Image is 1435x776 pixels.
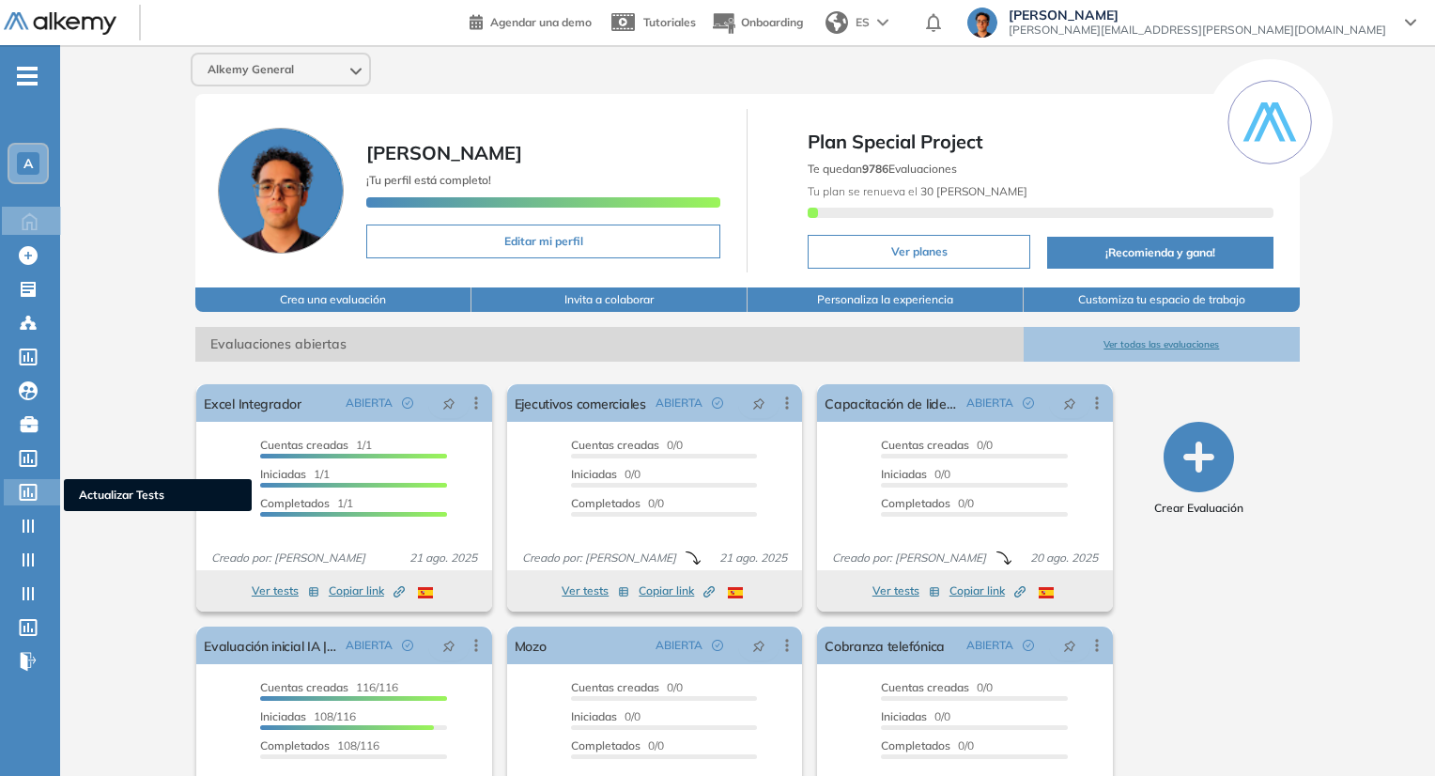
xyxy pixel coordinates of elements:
[260,467,306,481] span: Iniciadas
[712,640,723,651] span: check-circle
[402,397,413,409] span: check-circle
[17,74,38,78] i: -
[562,580,629,602] button: Ver tests
[515,627,547,664] a: Mozo
[949,582,1026,599] span: Copiar link
[643,15,696,29] span: Tutoriales
[260,738,379,753] span: 108/116
[204,550,373,566] span: Creado por: [PERSON_NAME]
[329,580,405,602] button: Copiar link
[571,709,617,723] span: Iniciadas
[881,680,993,694] span: 0/0
[260,467,330,481] span: 1/1
[1154,500,1243,517] span: Crear Evaluación
[260,496,330,510] span: Completados
[881,496,974,510] span: 0/0
[1024,287,1300,312] button: Customiza tu espacio de trabajo
[571,438,659,452] span: Cuentas creadas
[881,438,993,452] span: 0/0
[738,388,779,418] button: pushpin
[881,738,950,753] span: Completados
[881,467,927,481] span: Iniciadas
[862,162,888,176] b: 9786
[712,550,795,566] span: 21 ago. 2025
[877,19,888,26] img: arrow
[748,287,1024,312] button: Personaliza la experiencia
[1047,237,1273,269] button: ¡Recomienda y gana!
[571,680,683,694] span: 0/0
[260,709,356,723] span: 108/116
[195,327,1024,362] span: Evaluaciones abiertas
[918,184,1027,198] b: 30 [PERSON_NAME]
[881,709,927,723] span: Iniciadas
[428,388,470,418] button: pushpin
[1039,587,1054,598] img: ESP
[428,630,470,660] button: pushpin
[346,395,393,411] span: ABIERTA
[346,637,393,654] span: ABIERTA
[515,384,646,422] a: Ejecutivos comerciales
[949,580,1026,602] button: Copiar link
[442,638,455,653] span: pushpin
[1063,396,1076,411] span: pushpin
[881,467,950,481] span: 0/0
[656,637,702,654] span: ABIERTA
[1009,23,1386,38] span: [PERSON_NAME][EMAIL_ADDRESS][PERSON_NAME][DOMAIN_NAME]
[1049,630,1090,660] button: pushpin
[4,12,116,36] img: Logo
[1154,422,1243,517] button: Crear Evaluación
[1023,550,1105,566] span: 20 ago. 2025
[728,587,743,598] img: ESP
[260,438,372,452] span: 1/1
[571,438,683,452] span: 0/0
[79,487,237,504] span: Actualizar Tests
[366,141,522,164] span: [PERSON_NAME]
[23,156,33,171] span: A
[571,680,659,694] span: Cuentas creadas
[402,640,413,651] span: check-circle
[195,287,471,312] button: Crea una evaluación
[1024,327,1300,362] button: Ver todas las evaluaciones
[872,580,940,602] button: Ver tests
[204,627,337,664] a: Evaluación inicial IA | Academy | Pomelo
[808,184,1027,198] span: Tu plan se renueva el
[260,680,398,694] span: 116/116
[741,15,803,29] span: Onboarding
[571,467,640,481] span: 0/0
[260,709,306,723] span: Iniciadas
[808,235,1030,269] button: Ver planes
[966,637,1013,654] span: ABIERTA
[711,3,803,43] button: Onboarding
[752,396,765,411] span: pushpin
[204,384,301,422] a: Excel Integrador
[808,128,1273,156] span: Plan Special Project
[470,9,592,32] a: Agendar una demo
[881,438,969,452] span: Cuentas creadas
[571,496,640,510] span: Completados
[738,630,779,660] button: pushpin
[825,384,958,422] a: Capacitación de lideres
[252,580,319,602] button: Ver tests
[442,396,455,411] span: pushpin
[826,11,848,34] img: world
[1063,638,1076,653] span: pushpin
[571,467,617,481] span: Iniciadas
[260,738,330,753] span: Completados
[1023,397,1034,409] span: check-circle
[260,680,348,694] span: Cuentas creadas
[881,709,950,723] span: 0/0
[260,496,353,510] span: 1/1
[471,287,748,312] button: Invita a colaborar
[418,587,433,598] img: ESP
[825,550,994,566] span: Creado por: [PERSON_NAME]
[881,496,950,510] span: Completados
[1009,8,1386,23] span: [PERSON_NAME]
[881,680,969,694] span: Cuentas creadas
[825,627,945,664] a: Cobranza telefónica
[515,550,684,566] span: Creado por: [PERSON_NAME]
[639,580,715,602] button: Copiar link
[218,128,344,254] img: Foto de perfil
[571,709,640,723] span: 0/0
[752,638,765,653] span: pushpin
[571,738,664,753] span: 0/0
